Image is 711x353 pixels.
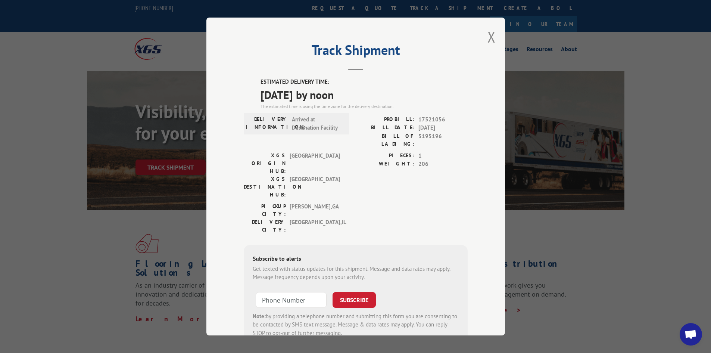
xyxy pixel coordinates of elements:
span: [DATE] by noon [261,86,468,103]
label: PROBILL: [356,115,415,124]
button: Close modal [487,27,496,47]
span: 5195196 [418,132,468,148]
input: Phone Number [256,292,327,308]
span: Arrived at Destination Facility [292,115,342,132]
label: BILL DATE: [356,124,415,132]
button: SUBSCRIBE [333,292,376,308]
label: ESTIMATED DELIVERY TIME: [261,78,468,86]
label: XGS DESTINATION HUB: [244,175,286,199]
span: [GEOGRAPHIC_DATA] , IL [290,218,340,234]
div: Open chat [680,323,702,346]
span: [PERSON_NAME] , GA [290,202,340,218]
span: [DATE] [418,124,468,132]
div: by providing a telephone number and submitting this form you are consenting to be contacted by SM... [253,312,459,338]
strong: Note: [253,313,266,320]
span: [GEOGRAPHIC_DATA] [290,152,340,175]
label: PIECES: [356,152,415,160]
div: The estimated time is using the time zone for the delivery destination. [261,103,468,110]
span: 17521056 [418,115,468,124]
label: XGS ORIGIN HUB: [244,152,286,175]
div: Get texted with status updates for this shipment. Message and data rates may apply. Message frequ... [253,265,459,282]
span: [GEOGRAPHIC_DATA] [290,175,340,199]
label: BILL OF LADING: [356,132,415,148]
label: WEIGHT: [356,160,415,168]
label: PICKUP CITY: [244,202,286,218]
label: DELIVERY INFORMATION: [246,115,288,132]
div: Subscribe to alerts [253,254,459,265]
h2: Track Shipment [244,45,468,59]
span: 206 [418,160,468,168]
span: 1 [418,152,468,160]
label: DELIVERY CITY: [244,218,286,234]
